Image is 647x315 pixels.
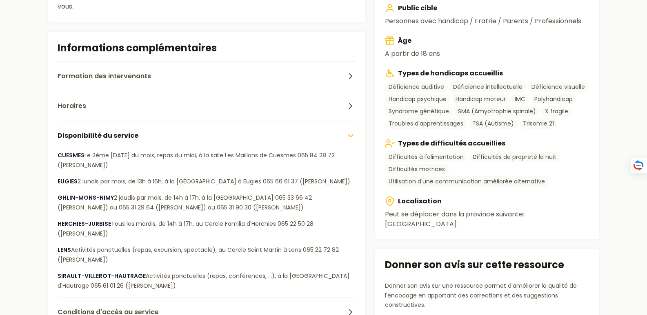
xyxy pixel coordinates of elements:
strong: LENS [58,246,71,254]
h2: Informations complémentaires [58,42,356,55]
p: A partir de 18 ans [385,49,589,59]
a: Déficience visuelle [528,82,589,92]
span: [GEOGRAPHIC_DATA] [385,219,457,229]
a: Troubles d'apprentissages [385,118,467,129]
a: Handicap psychique [385,94,450,104]
strong: EUGIES [58,177,78,185]
h3: Types de difficultés accueillies [385,139,589,148]
p: Activités ponctuelles (repas, excursion, spectacle), au Cercle Saint Martin à Lens 065 22 72 82 (... [58,245,356,264]
h3: Âge [385,36,589,46]
a: Handicap moteur [452,94,509,104]
h3: Types de handicaps accueillis [385,68,589,78]
strong: GHLIN-MONS-NIMY [58,194,114,202]
h2: Donner son avis sur cette ressource [385,258,589,271]
button: Disponibilité du service [58,121,356,150]
p: Le 2ème [DATE] du mois, repas du midi, à la salle Les Maillons de Cuesmes 065 84 28 72 ([PERSON_N... [58,150,356,170]
p: Peut se déplacer dans la province suivante : [385,209,589,229]
h3: Localisation [385,196,589,206]
strong: HERCHIES-JURBISE [58,220,111,228]
p: Donner son avis sur une ressource permet d'améliorer la qualité de l'encodage en apportant des co... [385,281,589,310]
p: Personnes avec handicap / Fratrie / Parents / Professionnels [385,16,589,26]
a: TSA (Autisme) [469,118,518,129]
p: 2 jeudis par mois, de 14h à 17h, à la [GEOGRAPHIC_DATA] 065 33 66 42 ([PERSON_NAME]) ou 065 31 29... [58,193,356,212]
a: Difficultés de propreté la nuit [469,152,560,162]
a: SMA (Amyotrophie spinale) [454,106,540,117]
span: Horaires [58,101,86,111]
p: 2 lundis par mois, de 13h à 16h, à la [GEOGRAPHIC_DATA] à Eugies 065 66 61 37 ([PERSON_NAME]) [58,176,356,186]
strong: SIRAULT-VILLEROT-HAUTRAGE [58,272,146,280]
button: Horaires [58,91,356,121]
a: Utilisation d'une communication améliorée alternative [385,176,549,187]
button: Formation des intervenants [58,61,356,91]
p: Activités ponctuelles (repas, conférences, ...), à la [GEOGRAPHIC_DATA] d'Hautrage 065 61 01 26 (... [58,271,356,291]
a: Syndrome génétique [385,106,453,117]
strong: CUESMES [58,151,84,159]
span: Formation des intervenants [58,71,151,81]
a: X fragile [541,106,572,117]
p: Tous les mardis, de 14h à 17h, au Cercle Familia d'Herchies 065 22 50 28 ([PERSON_NAME]) [58,219,356,238]
a: IMC [511,94,529,104]
span: Disponibilité du service [58,131,138,141]
a: Déficience auditive [385,82,448,92]
h3: Public cible [385,3,589,13]
a: Difficultés motrices [385,164,449,174]
a: Déficience intellectuelle [449,82,526,92]
a: Polyhandicap [531,94,576,104]
a: Trisomie 21 [519,118,558,129]
a: Difficultés à l'alimentation [385,152,467,162]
